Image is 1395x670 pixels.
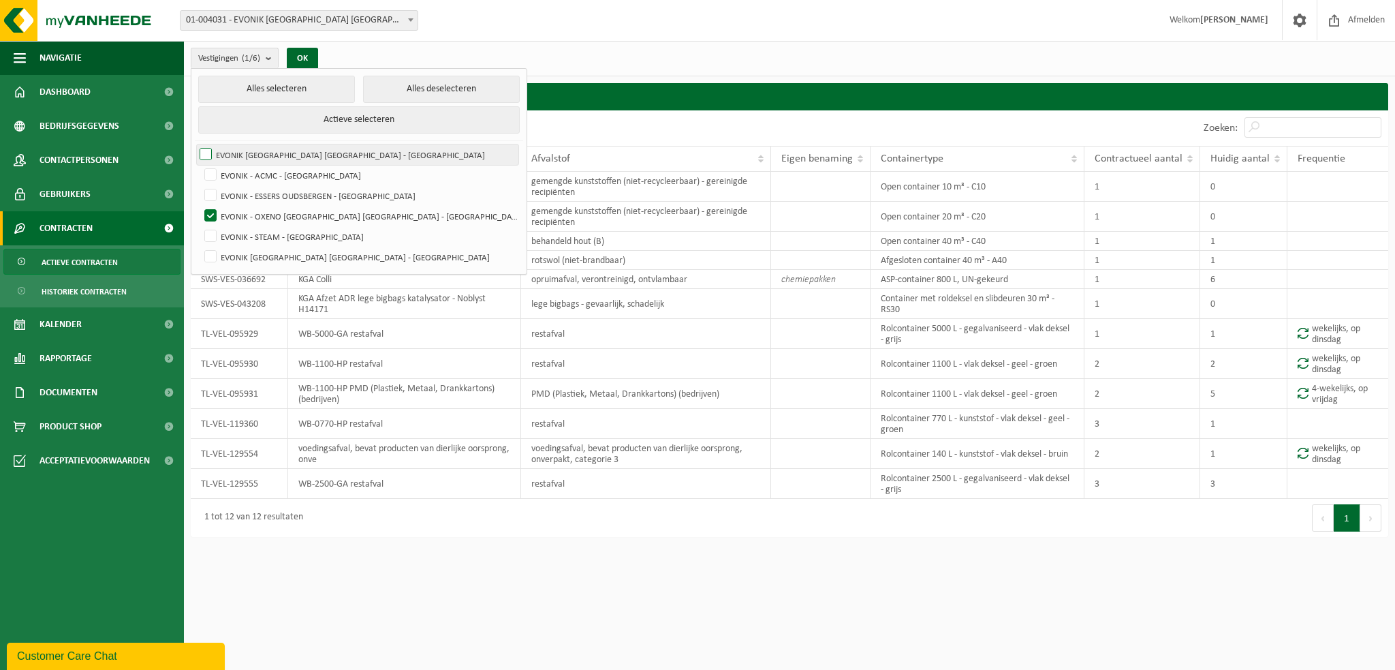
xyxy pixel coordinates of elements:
[1095,153,1182,164] span: Contractueel aantal
[1287,349,1388,379] td: wekelijks, op dinsdag
[191,48,279,68] button: Vestigingen(1/6)
[1360,504,1381,532] button: Next
[288,319,521,349] td: WB-5000-GA restafval
[531,153,570,164] span: Afvalstof
[202,165,519,185] label: EVONIK - ACMC - [GEOGRAPHIC_DATA]
[871,319,1084,349] td: Rolcontainer 5000 L - gegalvaniseerd - vlak deksel - grijs
[191,349,288,379] td: TL-VEL-095930
[1204,123,1238,134] label: Zoeken:
[242,54,260,63] count: (1/6)
[191,83,1388,110] h2: Contracten
[1084,409,1200,439] td: 3
[1084,172,1200,202] td: 1
[521,251,771,270] td: rotswol (niet-brandbaar)
[40,143,119,177] span: Contactpersonen
[1084,289,1200,319] td: 1
[42,249,118,275] span: Actieve contracten
[202,226,519,247] label: EVONIK - STEAM - [GEOGRAPHIC_DATA]
[1200,251,1287,270] td: 1
[181,11,418,30] span: 01-004031 - EVONIK ANTWERPEN NV - ANTWERPEN
[7,640,228,670] iframe: chat widget
[871,172,1084,202] td: Open container 10 m³ - C10
[521,319,771,349] td: restafval
[1084,349,1200,379] td: 2
[881,153,943,164] span: Containertype
[197,144,518,165] label: EVONIK [GEOGRAPHIC_DATA] [GEOGRAPHIC_DATA] - [GEOGRAPHIC_DATA]
[1084,251,1200,270] td: 1
[1312,504,1334,532] button: Previous
[180,10,418,31] span: 01-004031 - EVONIK ANTWERPEN NV - ANTWERPEN
[1084,469,1200,499] td: 3
[521,469,771,499] td: restafval
[198,76,355,103] button: Alles selecteren
[871,409,1084,439] td: Rolcontainer 770 L - kunststof - vlak deksel - geel - groen
[40,211,93,245] span: Contracten
[1200,379,1287,409] td: 5
[1334,504,1360,532] button: 1
[521,349,771,379] td: restafval
[40,341,92,376] span: Rapportage
[40,75,91,109] span: Dashboard
[1200,15,1268,25] strong: [PERSON_NAME]
[191,469,288,499] td: TL-VEL-129555
[1287,379,1388,409] td: 4-wekelijks, op vrijdag
[1200,409,1287,439] td: 1
[191,319,288,349] td: TL-VEL-095929
[1084,379,1200,409] td: 2
[1200,319,1287,349] td: 1
[1200,172,1287,202] td: 0
[1084,202,1200,232] td: 1
[288,289,521,319] td: KGA Afzet ADR lege bigbags katalysator - Noblyst H14171
[521,270,771,289] td: opruimafval, verontreinigd, ontvlambaar
[521,289,771,319] td: lege bigbags - gevaarlijk, schadelijk
[1287,439,1388,469] td: wekelijks, op dinsdag
[198,106,520,134] button: Actieve selecteren
[871,349,1084,379] td: Rolcontainer 1100 L - vlak deksel - geel - groen
[40,307,82,341] span: Kalender
[871,469,1084,499] td: Rolcontainer 2500 L - gegalvaniseerd - vlak deksel - grijs
[781,275,836,285] i: chemiepakken
[3,249,181,275] a: Actieve contracten
[202,206,519,226] label: EVONIK - OXENO [GEOGRAPHIC_DATA] [GEOGRAPHIC_DATA] - [GEOGRAPHIC_DATA]
[288,469,521,499] td: WB-2500-GA restafval
[198,506,303,530] div: 1 tot 12 van 12 resultaten
[871,232,1084,251] td: Open container 40 m³ - C40
[202,247,519,267] label: EVONIK [GEOGRAPHIC_DATA] [GEOGRAPHIC_DATA] - [GEOGRAPHIC_DATA]
[871,289,1084,319] td: Container met roldeksel en slibdeuren 30 m³ - RS30
[1200,202,1287,232] td: 0
[363,76,520,103] button: Alles deselecteren
[871,270,1084,289] td: ASP-container 800 L, UN-gekeurd
[288,409,521,439] td: WB-0770-HP restafval
[1298,153,1345,164] span: Frequentie
[1200,469,1287,499] td: 3
[40,177,91,211] span: Gebruikers
[40,444,150,478] span: Acceptatievoorwaarden
[287,48,318,70] button: OK
[521,379,771,409] td: PMD (Plastiek, Metaal, Drankkartons) (bedrijven)
[1084,270,1200,289] td: 1
[1084,439,1200,469] td: 2
[40,41,82,75] span: Navigatie
[1200,289,1287,319] td: 0
[288,439,521,469] td: voedingsafval, bevat producten van dierlijke oorsprong, onve
[288,270,521,289] td: KGA Colli
[42,279,127,305] span: Historiek contracten
[198,48,260,69] span: Vestigingen
[521,232,771,251] td: behandeld hout (B)
[288,349,521,379] td: WB-1100-HP restafval
[521,202,771,232] td: gemengde kunststoffen (niet-recycleerbaar) - gereinigde recipiënten
[191,409,288,439] td: TL-VEL-119360
[871,379,1084,409] td: Rolcontainer 1100 L - vlak deksel - geel - groen
[1200,270,1287,289] td: 6
[191,270,288,289] td: SWS-VES-036692
[1084,319,1200,349] td: 1
[1287,319,1388,349] td: wekelijks, op dinsdag
[871,251,1084,270] td: Afgesloten container 40 m³ - A40
[288,379,521,409] td: WB-1100-HP PMD (Plastiek, Metaal, Drankkartons) (bedrijven)
[40,376,97,410] span: Documenten
[191,439,288,469] td: TL-VEL-129554
[40,109,119,143] span: Bedrijfsgegevens
[1210,153,1270,164] span: Huidig aantal
[40,410,101,444] span: Product Shop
